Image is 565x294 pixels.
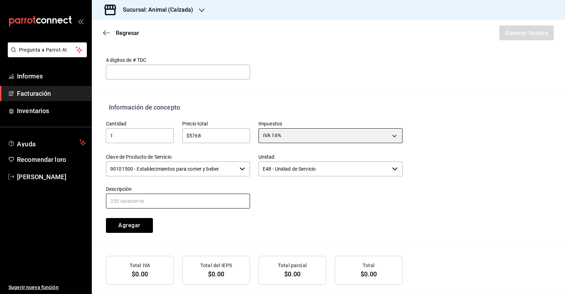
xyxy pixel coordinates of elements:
[17,90,51,97] font: Facturación
[17,107,49,114] font: Inventarios
[17,72,43,80] font: Informes
[263,133,281,138] font: IVA 16%
[200,263,232,268] font: Total del IEPS
[132,270,148,278] font: $0.00
[208,270,224,278] font: $0.00
[103,30,139,36] button: Regresar
[106,194,250,208] input: 250 caracteres
[258,120,282,126] font: Impuestos
[182,131,250,140] input: $0.00
[106,161,237,176] input: Elige una opción
[258,154,274,159] font: Unidad
[106,57,146,63] font: 4 dígitos de # TDC
[8,284,59,290] font: Sugerir nueva función
[106,186,132,192] font: Descripción
[361,270,377,278] font: $0.00
[17,156,66,163] font: Recomendar loro
[116,30,139,36] font: Regresar
[118,222,140,229] font: Agregar
[284,270,301,278] font: $0.00
[19,47,67,53] font: Pregunta a Parrot AI
[106,218,153,233] button: Agregar
[278,263,307,268] font: Total parcial
[17,173,66,181] font: [PERSON_NAME]
[106,154,172,159] font: Clave de Producto de Servicio
[258,161,389,176] input: Elige una opción
[78,18,83,24] button: abrir_cajón_menú
[8,42,87,57] button: Pregunta a Parrot AI
[182,120,208,126] font: Precio total
[363,263,375,268] font: Total
[109,104,180,111] font: Información de concepto
[17,140,36,148] font: Ayuda
[130,263,150,268] font: Total IVA
[5,51,87,59] a: Pregunta a Parrot AI
[106,120,126,126] font: Cantidad
[123,6,193,13] font: Sucursal: Animal (Calzada)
